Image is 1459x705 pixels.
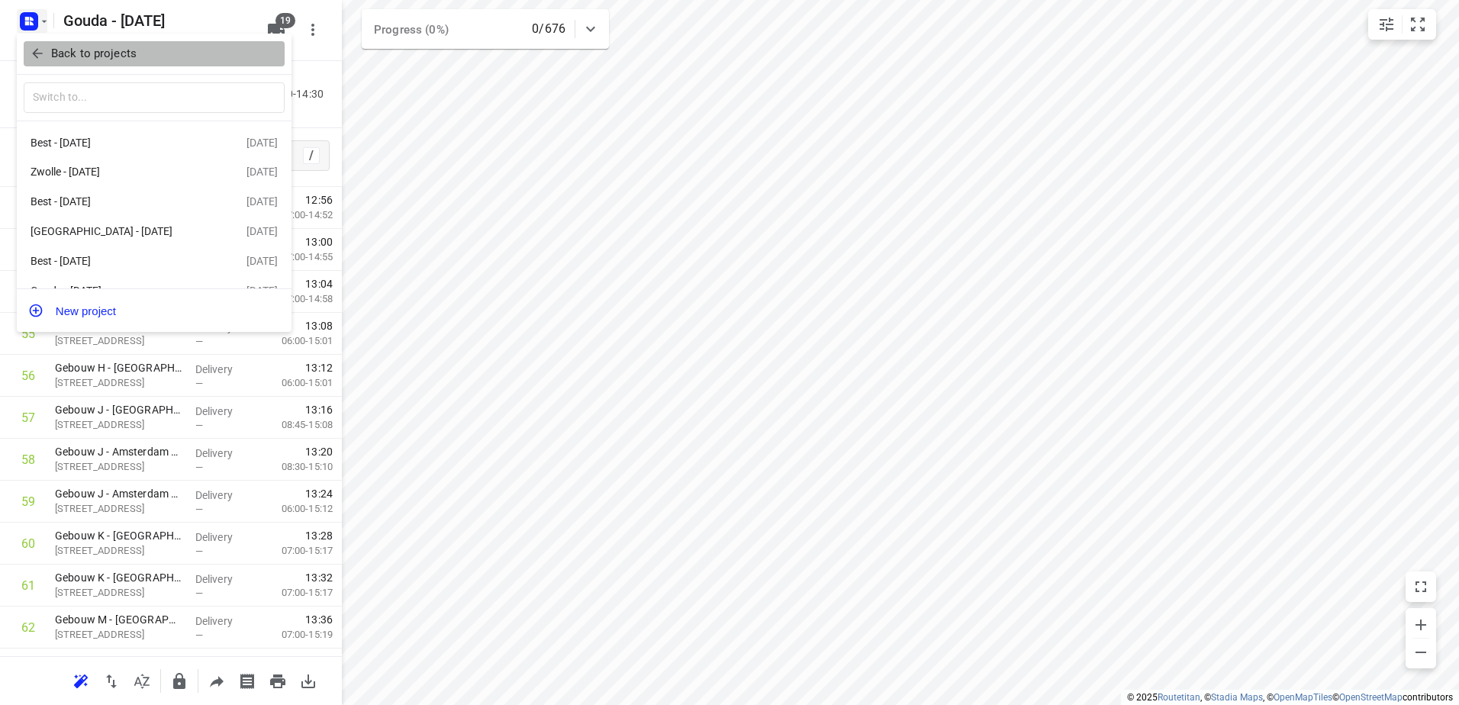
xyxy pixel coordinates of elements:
[246,166,278,178] div: [DATE]
[17,295,291,326] button: New project
[246,255,278,267] div: [DATE]
[246,137,278,149] div: [DATE]
[17,187,291,217] div: Best - [DATE][DATE]
[17,157,291,187] div: Zwolle - [DATE][DATE]
[17,127,291,157] div: Best - [DATE][DATE]
[31,285,206,297] div: Gouda - [DATE]
[31,166,206,178] div: Zwolle - [DATE]
[31,255,206,267] div: Best - [DATE]
[17,217,291,246] div: [GEOGRAPHIC_DATA] - [DATE][DATE]
[31,195,206,208] div: Best - [DATE]
[17,276,291,306] div: Gouda - [DATE][DATE]
[31,137,206,149] div: Best - [DATE]
[51,45,137,63] p: Back to projects
[17,246,291,276] div: Best - [DATE][DATE]
[24,41,285,66] button: Back to projects
[24,82,285,114] input: Switch to...
[246,195,278,208] div: [DATE]
[246,285,278,297] div: [DATE]
[31,225,206,237] div: [GEOGRAPHIC_DATA] - [DATE]
[246,225,278,237] div: [DATE]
